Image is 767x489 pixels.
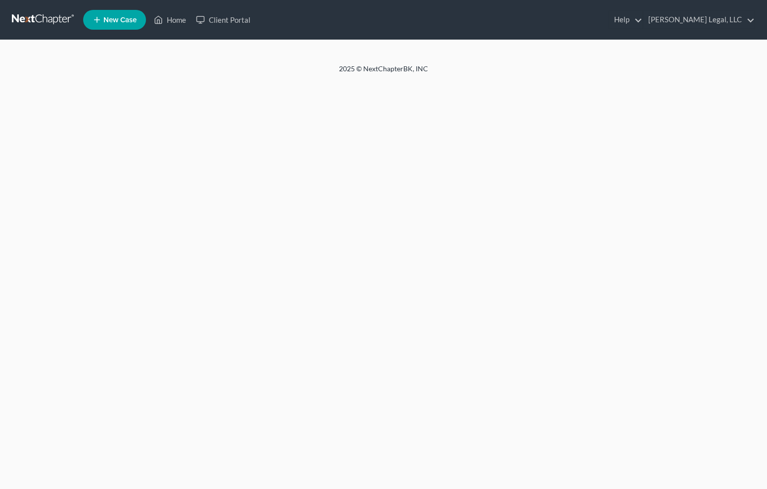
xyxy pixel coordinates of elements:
new-legal-case-button: New Case [83,10,146,30]
div: 2025 © NextChapterBK, INC [101,64,666,82]
a: Help [609,11,642,29]
a: [PERSON_NAME] Legal, LLC [643,11,755,29]
a: Home [149,11,191,29]
a: Client Portal [191,11,255,29]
